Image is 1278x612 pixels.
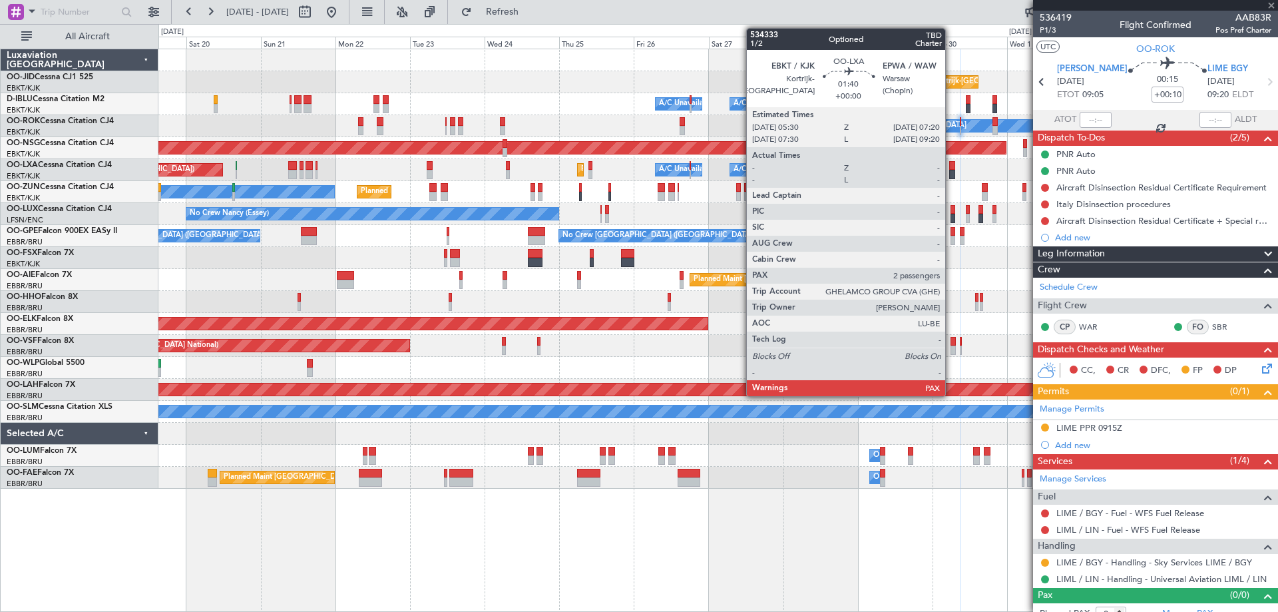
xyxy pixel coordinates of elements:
a: EBBR/BRU [7,347,43,357]
div: CP [1054,320,1076,334]
a: EBBR/BRU [7,391,43,401]
a: EBKT/KJK [7,127,40,137]
div: Owner Melsbroek Air Base [873,467,964,487]
div: Planned Maint [GEOGRAPHIC_DATA] ([GEOGRAPHIC_DATA]) [694,270,903,290]
div: A/C Unavailable [GEOGRAPHIC_DATA] ([GEOGRAPHIC_DATA] National) [659,160,907,180]
a: EBBR/BRU [7,281,43,291]
div: No Crew Nancy (Essey) [190,204,269,224]
span: P1/3 [1040,25,1072,36]
a: EBKT/KJK [7,105,40,115]
a: OO-NSGCessna Citation CJ4 [7,139,114,147]
div: Add new [1055,440,1271,451]
span: Fuel [1038,489,1056,505]
div: No Crew [GEOGRAPHIC_DATA] ([GEOGRAPHIC_DATA] National) [562,226,785,246]
a: EBBR/BRU [7,303,43,313]
span: Permits [1038,384,1069,400]
span: D-IBLU [7,95,33,103]
span: [DATE] - [DATE] [226,6,289,18]
span: OO-NSG [7,139,40,147]
span: OO-ROK [7,117,40,125]
span: LIME BGY [1207,63,1248,76]
div: Wed 24 [485,37,559,49]
div: Owner [GEOGRAPHIC_DATA]-[GEOGRAPHIC_DATA] [787,116,966,136]
div: Sat 20 [186,37,261,49]
div: Tue 23 [410,37,485,49]
a: EBBR/BRU [7,457,43,467]
div: A/C Unavailable [GEOGRAPHIC_DATA] ([GEOGRAPHIC_DATA] National) [659,94,907,114]
div: PNR Auto [1056,165,1096,176]
span: [DATE] [1207,75,1235,89]
div: Planned Maint Kortrijk-[GEOGRAPHIC_DATA] [361,182,516,202]
a: EBKT/KJK [7,193,40,203]
div: Fri 26 [634,37,708,49]
span: OO-LUX [7,205,38,213]
a: SBR [1212,321,1242,333]
div: PNR Auto [1056,149,1096,160]
span: OO-LAH [7,381,39,389]
input: Trip Number [41,2,117,22]
button: UTC [1036,41,1060,53]
span: 09:20 [1207,89,1229,102]
a: OO-VSFFalcon 8X [7,337,74,345]
div: Sun 28 [783,37,858,49]
span: [DATE] [1057,75,1084,89]
span: Services [1038,454,1072,469]
span: FP [1193,364,1203,378]
span: DFC, [1151,364,1171,378]
span: All Aircraft [35,32,140,41]
div: [DATE] [1009,27,1032,38]
div: Add new [1055,232,1271,243]
a: OO-AIEFalcon 7X [7,271,72,279]
span: CR [1118,364,1129,378]
span: ETOT [1057,89,1079,102]
span: (1/4) [1230,454,1249,467]
div: Sun 21 [261,37,335,49]
a: OO-FSXFalcon 7X [7,249,74,257]
div: Flight Confirmed [1120,18,1191,32]
span: OO-SLM [7,403,39,411]
span: OO-ROK [1136,42,1175,56]
div: Mon 29 [858,37,933,49]
div: A/C Unavailable [GEOGRAPHIC_DATA]-[GEOGRAPHIC_DATA] [734,94,946,114]
a: OO-JIDCessna CJ1 525 [7,73,93,81]
span: OO-ELK [7,315,37,323]
div: [DATE] [161,27,184,38]
a: EBKT/KJK [7,171,40,181]
a: OO-FAEFalcon 7X [7,469,74,477]
a: OO-GPEFalcon 900EX EASy II [7,227,117,235]
a: Schedule Crew [1040,281,1098,294]
button: Refresh [455,1,534,23]
span: CC, [1081,364,1096,378]
span: OO-VSF [7,337,37,345]
span: 00:15 [1157,73,1178,87]
span: OO-FSX [7,249,37,257]
span: OO-HHO [7,293,41,301]
span: (0/0) [1230,588,1249,602]
span: OO-ZUN [7,183,40,191]
a: OO-LUMFalcon 7X [7,447,77,455]
div: Aircraft Disinsection Residual Certificate + Special request [1056,215,1271,226]
div: Planned Maint Kortrijk-[GEOGRAPHIC_DATA] [581,160,736,180]
span: Pos Pref Charter [1215,25,1271,36]
a: EBBR/BRU [7,413,43,423]
a: OO-LAHFalcon 7X [7,381,75,389]
span: OO-LXA [7,161,38,169]
span: [PERSON_NAME] [1057,63,1128,76]
span: ALDT [1235,113,1257,127]
a: EBBR/BRU [7,325,43,335]
span: ELDT [1232,89,1253,102]
div: Aircraft Disinsection Residual Certificate Requirement [1056,182,1267,193]
span: OO-GPE [7,227,38,235]
a: OO-ZUNCessna Citation CJ4 [7,183,114,191]
span: Dispatch Checks and Weather [1038,342,1164,358]
span: 536419 [1040,11,1072,25]
span: Dispatch To-Dos [1038,131,1105,146]
a: LFSN/ENC [7,215,43,225]
a: OO-ROKCessna Citation CJ4 [7,117,114,125]
div: No Crew [GEOGRAPHIC_DATA] ([GEOGRAPHIC_DATA] National) [74,226,297,246]
div: Planned Maint [GEOGRAPHIC_DATA] ([GEOGRAPHIC_DATA] National) [224,467,465,487]
div: Italy Disinsection procedures [1056,198,1171,210]
a: LIME / BGY - Fuel - WFS Fuel Release [1056,507,1204,519]
a: EBBR/BRU [7,479,43,489]
span: Leg Information [1038,246,1105,262]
